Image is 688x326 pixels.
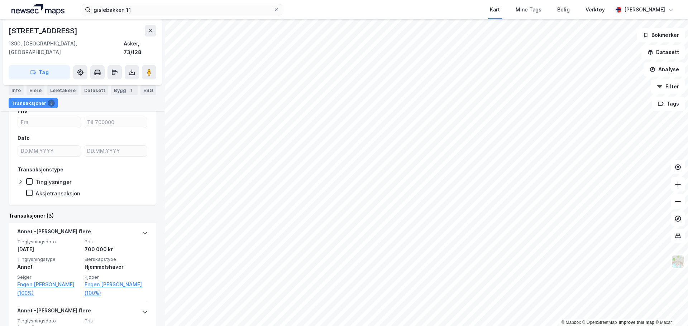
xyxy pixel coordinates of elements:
button: Datasett [641,45,685,59]
div: Annet - [PERSON_NAME] flere [17,227,91,239]
div: [STREET_ADDRESS] [9,25,79,37]
span: Pris [85,318,148,324]
div: ESG [140,85,156,95]
span: Kjøper [85,274,148,280]
a: Engen [PERSON_NAME] (100%) [85,280,148,297]
div: Dato [18,134,30,142]
input: DD.MM.YYYY [84,146,147,156]
div: Bygg [111,85,138,95]
div: Annet [17,263,80,271]
div: Transaksjoner (3) [9,211,156,220]
div: Tinglysninger [35,179,72,185]
a: OpenStreetMap [582,320,617,325]
iframe: Chat Widget [652,292,688,326]
a: Engen [PERSON_NAME] (100%) [17,280,80,297]
div: Kart [490,5,500,14]
div: Eiere [27,85,44,95]
button: Analyse [644,62,685,77]
div: [DATE] [17,245,80,254]
div: Info [9,85,24,95]
span: Tinglysningsdato [17,239,80,245]
div: Bolig [557,5,570,14]
div: Transaksjoner [9,98,58,108]
div: Leietakere [47,85,78,95]
span: Selger [17,274,80,280]
div: 1390, [GEOGRAPHIC_DATA], [GEOGRAPHIC_DATA] [9,39,124,57]
div: Datasett [81,85,108,95]
div: Transaksjonstype [18,165,63,174]
div: 1 [128,87,135,94]
a: Improve this map [619,320,654,325]
div: Mine Tags [516,5,541,14]
span: Tinglysningsdato [17,318,80,324]
input: DD.MM.YYYY [18,146,81,156]
a: Mapbox [561,320,581,325]
div: Asker, 73/128 [124,39,156,57]
span: Eierskapstype [85,256,148,262]
button: Tags [652,97,685,111]
img: logo.a4113a55bc3d86da70a041830d287a7e.svg [11,4,64,15]
div: Hjemmelshaver [85,263,148,271]
div: 3 [48,99,55,107]
input: Til 700000 [84,117,147,128]
div: Annet - [PERSON_NAME] flere [17,306,91,318]
input: Søk på adresse, matrikkel, gårdeiere, leietakere eller personer [91,4,273,15]
button: Tag [9,65,70,79]
div: Verktøy [586,5,605,14]
button: Bokmerker [637,28,685,42]
div: [PERSON_NAME] [624,5,665,14]
div: Aksjetransaksjon [35,190,80,197]
button: Filter [651,79,685,94]
span: Tinglysningstype [17,256,80,262]
div: 700 000 kr [85,245,148,254]
img: Z [671,255,685,268]
input: Fra [18,117,81,128]
span: Pris [85,239,148,245]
